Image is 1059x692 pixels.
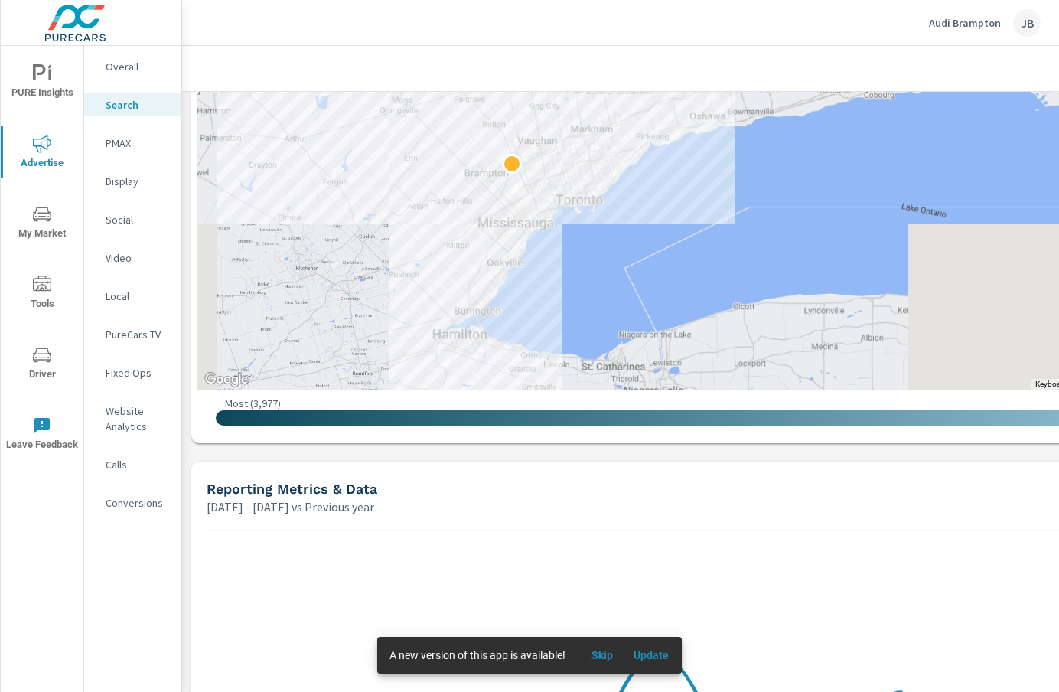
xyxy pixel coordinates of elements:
div: PureCars TV [84,323,181,346]
div: Fixed Ops [84,361,181,384]
div: Website Analytics [84,400,181,438]
button: Skip [578,643,627,668]
span: My Market [5,205,79,243]
p: Most ( 3,977 ) [225,397,281,410]
span: Driver [5,346,79,384]
div: Display [84,170,181,193]
p: PMAX [106,135,169,151]
div: Conversions [84,491,181,514]
p: Display [106,174,169,189]
h5: Reporting Metrics & Data [207,481,377,497]
span: A new version of this app is available! [389,649,565,661]
p: Audi Brampton [929,16,1001,30]
div: JB [1013,9,1041,37]
p: Video [106,250,169,266]
div: nav menu [1,46,83,468]
img: Google [201,370,252,390]
span: Skip [584,648,621,662]
p: Conversions [106,495,169,511]
div: Calls [84,453,181,476]
div: Social [84,208,181,231]
div: Video [84,246,181,269]
p: Local [106,289,169,304]
p: Overall [106,59,169,74]
div: Local [84,285,181,308]
span: Tools [5,276,79,313]
div: Search [84,93,181,116]
p: Fixed Ops [106,365,169,380]
span: Advertise [5,135,79,172]
a: Open this area in Google Maps (opens a new window) [201,370,252,390]
div: Overall [84,55,181,78]
div: PMAX [84,132,181,155]
p: Search [106,97,169,113]
p: PureCars TV [106,327,169,342]
p: Website Analytics [106,403,169,434]
p: Social [106,212,169,227]
button: Update [627,643,676,668]
p: Calls [106,457,169,472]
span: Leave Feedback [5,416,79,454]
span: PURE Insights [5,64,79,102]
p: [DATE] - [DATE] vs Previous year [207,498,374,516]
span: Update [633,648,670,662]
